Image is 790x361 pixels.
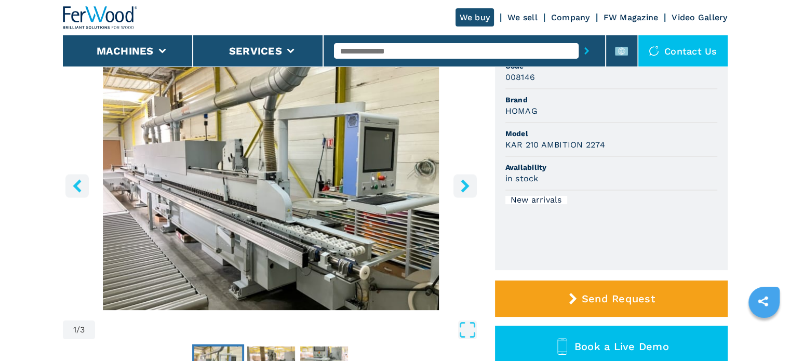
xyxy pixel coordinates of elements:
[582,292,655,305] span: Send Request
[505,128,717,139] span: Model
[73,326,76,334] span: 1
[746,314,782,353] iframe: Chat
[80,326,85,334] span: 3
[456,8,494,26] a: We buy
[505,105,538,117] h3: HOMAG
[63,6,138,29] img: Ferwood
[505,196,567,204] div: New arrivals
[505,172,539,184] h3: in stock
[750,288,776,314] a: sharethis
[579,39,595,63] button: submit-button
[507,12,538,22] a: We sell
[505,95,717,105] span: Brand
[495,280,728,317] button: Send Request
[229,45,282,57] button: Services
[65,174,89,197] button: left-button
[505,139,605,151] h3: KAR 210 AMBITION 2274
[453,174,477,197] button: right-button
[604,12,659,22] a: FW Magazine
[672,12,727,22] a: Video Gallery
[505,162,717,172] span: Availability
[63,58,479,310] img: Single Edgebanders HOMAG KAR 210 AMBITION 2274
[638,35,728,66] div: Contact us
[76,326,80,334] span: /
[63,58,479,310] div: Go to Slide 1
[649,46,659,56] img: Contact us
[551,12,590,22] a: Company
[98,320,476,339] button: Open Fullscreen
[97,45,154,57] button: Machines
[505,71,535,83] h3: 008146
[574,340,669,353] span: Book a Live Demo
